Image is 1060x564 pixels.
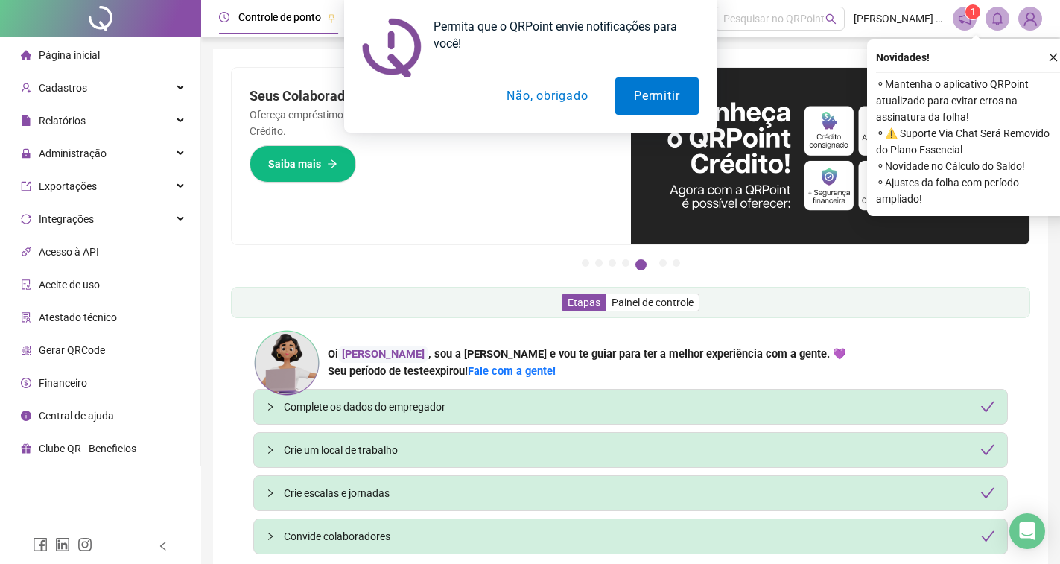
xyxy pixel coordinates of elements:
[612,297,694,308] span: Painel de controle
[21,345,31,355] span: qrcode
[39,311,117,323] span: Atestado técnico
[39,148,107,159] span: Administração
[254,433,1007,467] div: Crie um local de trabalhocheck
[39,180,97,192] span: Exportações
[21,247,31,257] span: api
[254,476,1007,510] div: Crie escalas e jornadascheck
[595,259,603,267] button: 2
[266,446,275,454] span: collapsed
[980,443,995,457] span: check
[250,145,356,183] button: Saiba mais
[21,411,31,421] span: info-circle
[39,344,105,356] span: Gerar QRCode
[39,377,87,389] span: Financeiro
[284,485,995,501] div: Crie escalas e jornadas
[21,378,31,388] span: dollar
[284,442,995,458] div: Crie um local de trabalho
[488,77,606,115] button: Não, obrigado
[39,443,136,454] span: Clube QR - Beneficios
[21,181,31,191] span: export
[254,390,1007,424] div: Complete os dados do empregadorcheck
[55,537,70,552] span: linkedin
[284,528,995,545] div: Convide colaboradores
[77,537,92,552] span: instagram
[268,156,321,172] span: Saiba mais
[158,541,168,551] span: left
[659,259,667,267] button: 6
[327,159,337,169] span: arrow-right
[422,18,699,52] div: Permita que o QRPoint envie notificações para você!
[328,363,846,380] div: !
[21,312,31,323] span: solution
[39,213,94,225] span: Integrações
[21,443,31,454] span: gift
[582,259,589,267] button: 1
[980,529,995,544] span: check
[21,279,31,290] span: audit
[980,486,995,501] span: check
[21,148,31,159] span: lock
[33,537,48,552] span: facebook
[429,364,465,378] span: expirou
[568,297,600,308] span: Etapas
[254,519,1007,554] div: Convide colaboradorescheck
[21,214,31,224] span: sync
[635,259,647,270] button: 5
[253,329,320,396] img: ana-icon.cad42e3e8b8746aecfa2.png
[39,246,99,258] span: Acesso à API
[39,410,114,422] span: Central de ajuda
[266,489,275,498] span: collapsed
[615,77,698,115] button: Permitir
[362,18,422,77] img: notification icon
[980,399,995,414] span: check
[622,259,629,267] button: 4
[328,364,429,378] span: Seu período de teste
[631,68,1030,244] img: banner%2F11e687cd-1386-4cbd-b13b-7bd81425532d.png
[468,364,556,378] a: Fale com a gente!
[338,346,428,363] div: [PERSON_NAME]
[328,346,846,363] div: Oi , sou a [PERSON_NAME] e vou te guiar para ter a melhor experiência com a gente. 💜
[39,279,100,291] span: Aceite de uso
[266,532,275,541] span: collapsed
[673,259,680,267] button: 7
[266,402,275,411] span: collapsed
[1009,513,1045,549] div: Open Intercom Messenger
[284,399,995,415] div: Complete os dados do empregador
[609,259,616,267] button: 3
